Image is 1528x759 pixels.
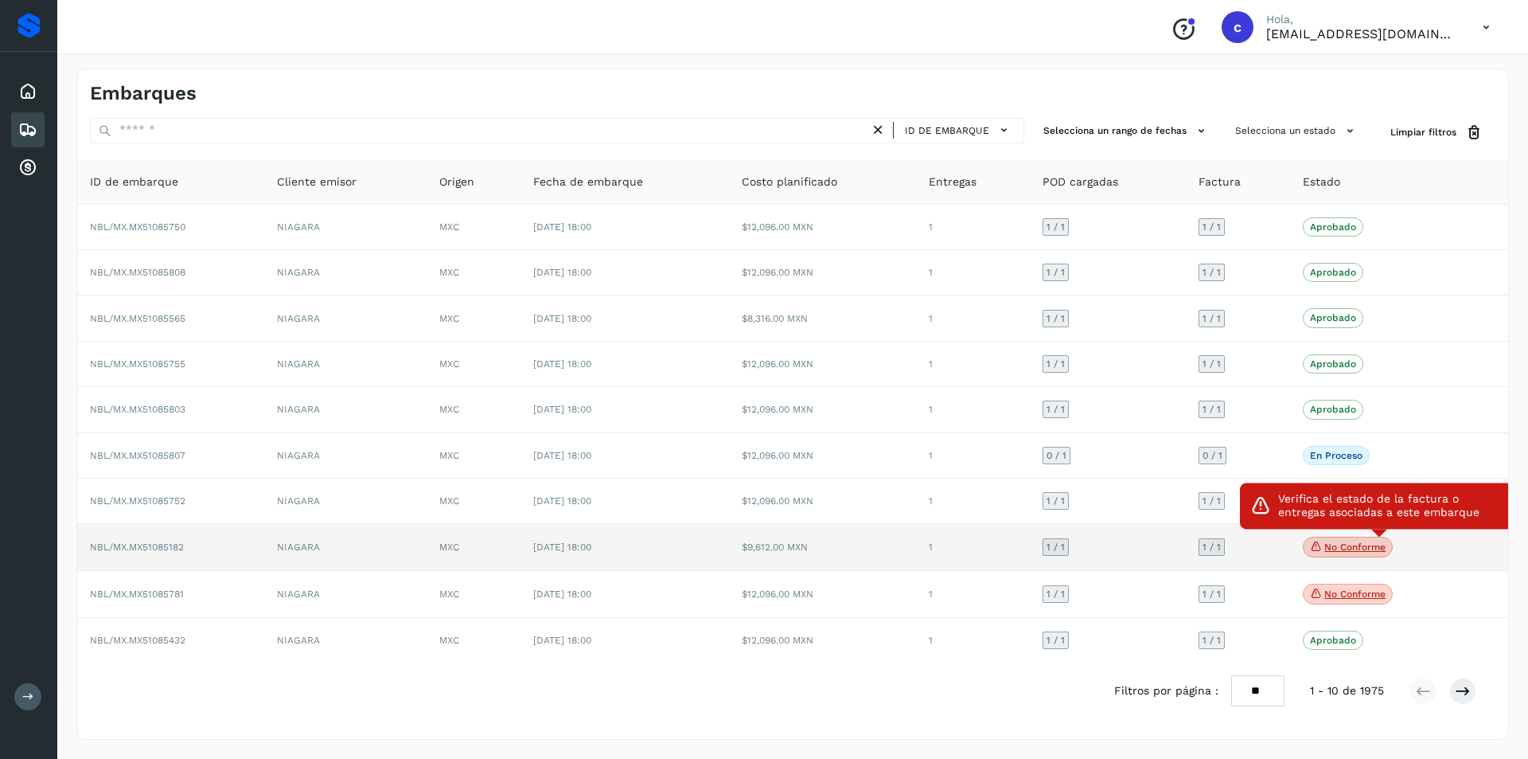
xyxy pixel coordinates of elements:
[1310,450,1362,461] p: En proceso
[1229,118,1365,144] button: Selecciona un estado
[1378,118,1495,147] button: Limpiar filtros
[1203,222,1221,232] span: 1 / 1
[729,433,916,479] td: $12,096.00 MXN
[533,358,591,370] span: [DATE] 18:00
[1310,267,1356,278] p: Aprobado
[264,524,427,571] td: NIAGARA
[427,342,520,387] td: MXC
[1310,635,1356,646] p: Aprobado
[729,387,916,432] td: $12,096.00 MXN
[90,174,178,190] span: ID de embarque
[427,524,520,571] td: MXC
[916,295,1029,341] td: 1
[916,250,1029,295] td: 1
[264,479,427,524] td: NIAGARA
[264,571,427,618] td: NIAGARA
[533,495,591,507] span: [DATE] 18:00
[1047,542,1065,552] span: 1 / 1
[533,589,591,600] span: [DATE] 18:00
[1203,314,1221,323] span: 1 / 1
[1047,451,1066,460] span: 0 / 1
[533,221,591,233] span: [DATE] 18:00
[90,495,185,507] span: NBL/MX.MX51085752
[90,313,185,324] span: NBL/MX.MX51085565
[264,342,427,387] td: NIAGARA
[1047,589,1065,599] span: 1 / 1
[900,119,1017,142] button: ID de embarque
[90,82,197,105] h4: Embarques
[533,313,591,324] span: [DATE] 18:00
[1303,174,1340,190] span: Estado
[533,450,591,461] span: [DATE] 18:00
[90,450,185,461] span: NBL/MX.MX51085807
[1266,13,1457,26] p: Hola,
[1310,221,1356,233] p: Aprobado
[916,479,1029,524] td: 1
[533,635,591,646] span: [DATE] 18:00
[1047,359,1065,369] span: 1 / 1
[11,151,45,186] div: Cuentas por cobrar
[1324,589,1386,600] p: No conforme
[90,267,185,278] span: NBL/MX.MX51085808
[1043,174,1118,190] span: POD cargadas
[1203,451,1222,460] span: 0 / 1
[11,112,45,147] div: Embarques
[90,542,184,553] span: NBL/MX.MX51085182
[90,404,185,415] span: NBL/MX.MX51085803
[264,250,427,295] td: NIAGARA
[533,267,591,278] span: [DATE] 18:00
[729,205,916,250] td: $12,096.00 MXN
[90,635,185,646] span: NBL/MX.MX51085432
[1047,496,1065,506] span: 1 / 1
[916,342,1029,387] td: 1
[729,479,916,524] td: $12,096.00 MXN
[1047,405,1065,414] span: 1 / 1
[729,295,916,341] td: $8,316.00 MXN
[264,387,427,432] td: NIAGARA
[439,174,474,190] span: Origen
[427,433,520,479] td: MXC
[427,479,520,524] td: MXC
[1047,636,1065,645] span: 1 / 1
[427,571,520,618] td: MXC
[1310,683,1384,699] span: 1 - 10 de 1975
[916,205,1029,250] td: 1
[1203,542,1221,552] span: 1 / 1
[427,295,520,341] td: MXC
[1310,358,1356,370] p: Aprobado
[916,571,1029,618] td: 1
[1278,493,1509,520] p: Verifica el estado de la factura o entregas asociadas a este embarque
[90,589,184,600] span: NBL/MX.MX51085781
[742,174,837,190] span: Costo planificado
[1310,312,1356,323] p: Aprobado
[277,174,357,190] span: Cliente emisor
[916,387,1029,432] td: 1
[264,433,427,479] td: NIAGARA
[427,205,520,250] td: MXC
[729,571,916,618] td: $12,096.00 MXN
[264,618,427,663] td: NIAGARA
[90,221,185,233] span: NBL/MX.MX51085750
[1266,26,1457,41] p: carlosvazqueztgc@gmail.com
[929,174,976,190] span: Entregas
[1203,359,1221,369] span: 1 / 1
[427,387,520,432] td: MXC
[729,618,916,663] td: $12,096.00 MXN
[533,174,643,190] span: Fecha de embarque
[1203,636,1221,645] span: 1 / 1
[1310,404,1356,415] p: Aprobado
[1203,405,1221,414] span: 1 / 1
[1203,589,1221,599] span: 1 / 1
[533,404,591,415] span: [DATE] 18:00
[729,524,916,571] td: $9,612.00 MXN
[427,250,520,295] td: MXC
[1047,314,1065,323] span: 1 / 1
[427,618,520,663] td: MXC
[905,123,989,138] span: ID de embarque
[1114,683,1218,699] span: Filtros por página :
[916,524,1029,571] td: 1
[916,618,1029,663] td: 1
[264,205,427,250] td: NIAGARA
[1203,496,1221,506] span: 1 / 1
[1037,118,1216,144] button: Selecciona un rango de fechas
